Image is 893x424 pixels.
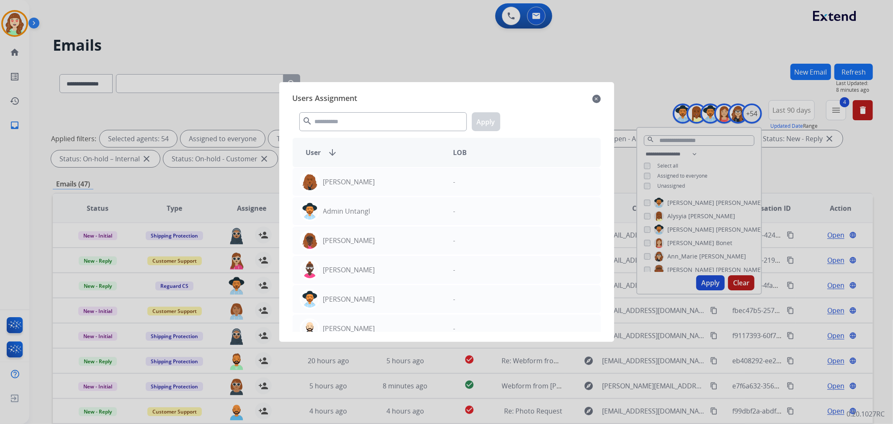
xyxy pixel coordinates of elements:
div: User [299,147,447,158]
p: - [453,323,456,334]
p: - [453,294,456,304]
p: [PERSON_NAME] [323,265,375,275]
p: - [453,235,456,246]
p: Admin Untangl [323,206,371,216]
button: Apply [472,112,500,131]
p: - [453,206,456,216]
p: - [453,265,456,275]
mat-icon: close [592,94,601,104]
mat-icon: arrow_downward [328,147,338,158]
p: [PERSON_NAME] [323,235,375,246]
p: [PERSON_NAME] [323,323,375,334]
span: Users Assignment [293,92,358,106]
mat-icon: search [303,116,313,126]
p: - [453,177,456,187]
p: [PERSON_NAME] [323,177,375,187]
p: [PERSON_NAME] [323,294,375,304]
span: LOB [453,147,467,158]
